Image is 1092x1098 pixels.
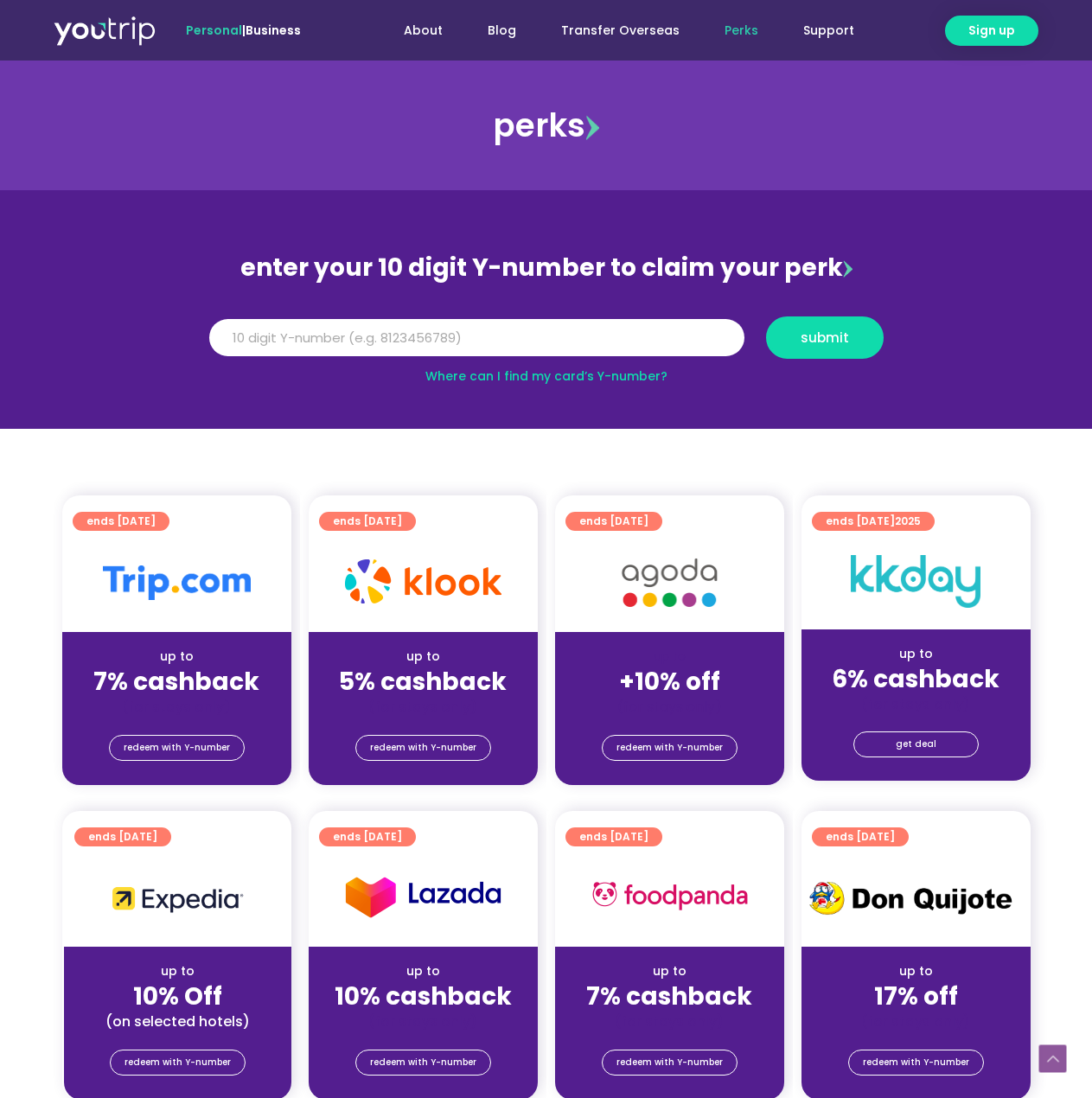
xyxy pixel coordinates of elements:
a: Perks [702,15,781,47]
strong: 17% off [874,980,958,1013]
span: redeem with Y-number [616,736,723,760]
a: get deal [853,731,979,757]
span: redeem with Y-number [863,1050,969,1075]
a: ends [DATE] [74,827,171,846]
a: Where can I find my card’s Y-number? [425,367,667,385]
a: Transfer Overseas [539,15,702,47]
span: get deal [896,732,936,756]
a: Support [781,15,877,47]
a: redeem with Y-number [110,1050,246,1076]
span: redeem with Y-number [370,1050,476,1075]
a: Blog [465,15,539,47]
a: ends [DATE] [73,512,169,531]
strong: 6% cashback [832,662,999,696]
span: redeem with Y-number [370,736,476,760]
a: redeem with Y-number [109,735,245,761]
span: ends [DATE] [579,827,648,846]
div: enter your 10 digit Y-number to claim your perk [201,246,892,290]
a: ends [DATE]2025 [812,512,935,531]
a: redeem with Y-number [355,1050,491,1076]
strong: 10% cashback [335,980,512,1013]
span: ends [DATE] [333,827,402,846]
button: submit [766,316,884,359]
span: ends [DATE] [88,827,157,846]
input: 10 digit Y-number (e.g. 8123456789) [209,319,744,357]
div: up to [815,962,1017,980]
span: Sign up [968,22,1015,40]
div: (for stays only) [569,698,770,716]
span: ends [DATE] [86,512,156,531]
a: redeem with Y-number [602,1050,738,1076]
a: redeem with Y-number [848,1050,984,1076]
strong: 5% cashback [339,665,507,699]
a: redeem with Y-number [602,735,738,761]
strong: 7% cashback [586,980,752,1013]
span: ends [DATE] [826,827,895,846]
span: up to [654,648,686,665]
span: redeem with Y-number [616,1050,723,1075]
span: ends [DATE] [826,512,921,531]
span: Personal [186,22,242,39]
div: (for stays only) [815,695,1017,713]
div: up to [815,645,1017,663]
a: ends [DATE] [319,512,416,531]
span: submit [801,331,849,344]
a: Business [246,22,301,39]
div: (for stays only) [76,698,278,716]
div: (for stays only) [815,1012,1017,1031]
div: (on selected hotels) [78,1012,278,1031]
strong: 10% Off [133,980,222,1013]
div: up to [322,648,524,666]
a: ends [DATE] [812,827,909,846]
form: Y Number [209,316,884,372]
span: redeem with Y-number [124,736,230,760]
strong: 7% cashback [93,665,259,699]
a: About [381,15,465,47]
div: up to [322,962,524,980]
a: ends [DATE] [565,827,662,846]
div: (for stays only) [322,1012,524,1031]
a: ends [DATE] [565,512,662,531]
a: redeem with Y-number [355,735,491,761]
a: ends [DATE] [319,827,416,846]
div: up to [78,962,278,980]
strong: +10% off [619,665,720,699]
span: ends [DATE] [579,512,648,531]
div: up to [569,962,770,980]
span: 2025 [895,514,921,528]
div: (for stays only) [569,1012,770,1031]
span: | [186,22,301,39]
nav: Menu [348,15,877,47]
span: ends [DATE] [333,512,402,531]
a: Sign up [945,16,1038,46]
span: redeem with Y-number [125,1050,231,1075]
div: up to [76,648,278,666]
div: (for stays only) [322,698,524,716]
